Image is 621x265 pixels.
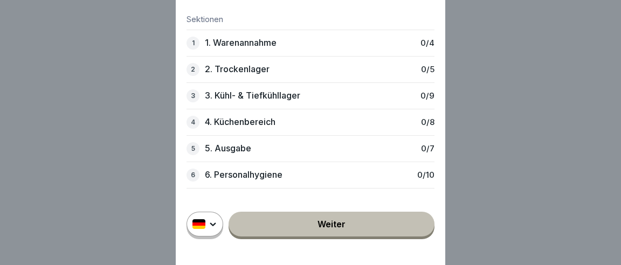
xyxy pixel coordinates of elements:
[421,117,434,127] p: 0 / 8
[417,170,434,180] p: 0 / 10
[205,90,300,101] p: 3. Kühl- & Tiefkühllager
[187,89,199,102] div: 3
[187,116,199,129] div: 4
[420,38,434,48] p: 0 / 4
[187,142,199,155] div: 5
[187,63,199,76] div: 2
[205,143,251,154] p: 5. Ausgabe
[205,117,275,127] p: 4. Küchenbereich
[420,91,434,101] p: 0 / 9
[187,169,199,182] div: 6
[421,144,434,154] p: 0 / 7
[187,15,434,24] p: Sektionen
[421,65,434,74] p: 0 / 5
[205,170,282,180] p: 6. Personalhygiene
[229,212,434,236] a: Weiter
[192,219,205,229] img: de.svg
[205,64,270,74] p: 2. Trockenlager
[205,38,277,48] p: 1. Warenannahme
[187,37,199,50] div: 1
